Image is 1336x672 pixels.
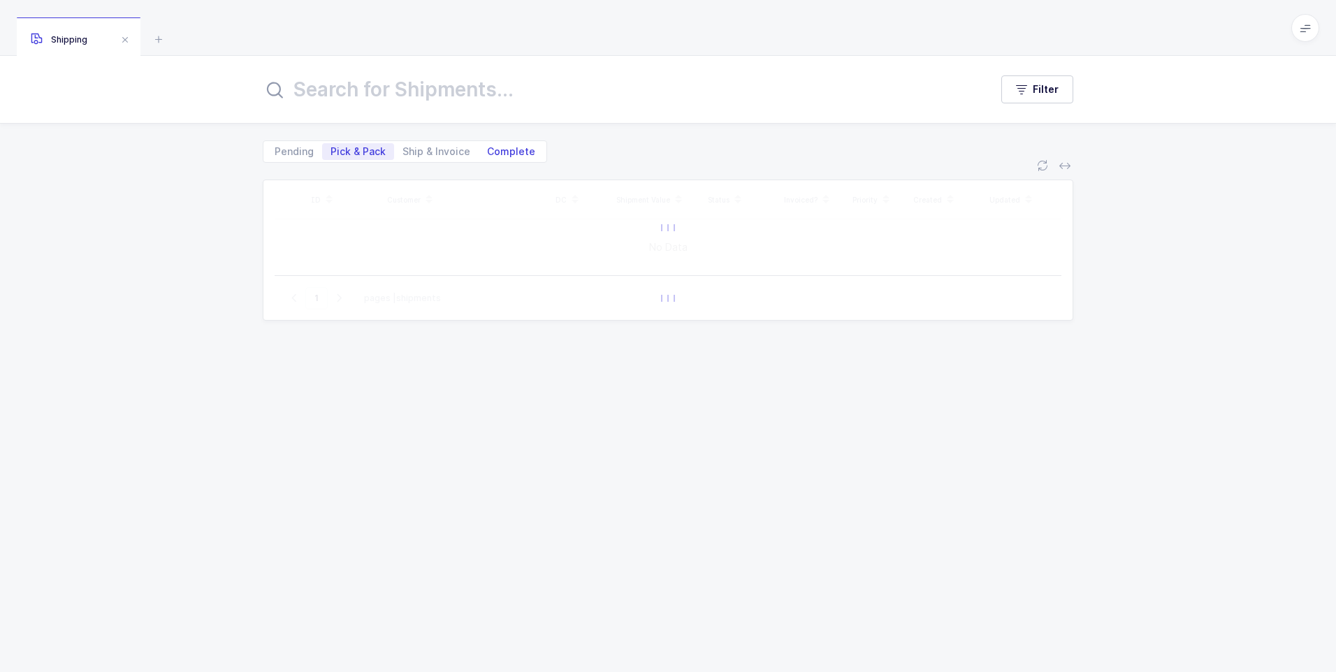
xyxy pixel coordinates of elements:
[31,34,87,45] span: Shipping
[487,147,535,156] span: Complete
[402,147,470,156] span: Ship & Invoice
[1001,75,1073,103] button: Filter
[1033,82,1059,96] span: Filter
[263,73,973,106] input: Search for Shipments...
[331,147,386,156] span: Pick & Pack
[275,147,314,156] span: Pending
